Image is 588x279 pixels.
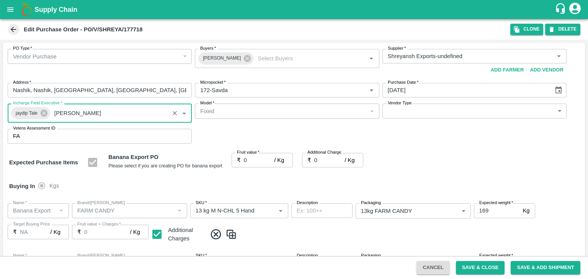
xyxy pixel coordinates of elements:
input: Create Brand/Marka [74,206,172,216]
div: Additional Charges [168,226,205,243]
label: Vendor Type [388,100,412,106]
p: / Kg [345,156,354,164]
input: Select Executives [51,108,167,118]
label: Velens Assessment ID [13,125,56,131]
input: 0.0 [474,203,520,218]
button: Open [179,108,189,118]
label: Fruit value + Charges [77,221,121,227]
div: customer-support [555,3,568,16]
label: Description [297,200,318,206]
p: 13kg FARM CANDY [361,207,412,215]
img: CloneIcon [225,228,237,241]
div: buying_in [38,178,65,193]
label: SKU [196,253,207,259]
button: DELETE [545,24,580,35]
button: Cancel [416,261,449,274]
b: Supply Chain [34,6,77,13]
p: ₹ [307,156,311,164]
button: Open [366,85,376,95]
div: Additional Charges [152,225,205,244]
input: 0.0 [84,225,130,239]
button: Open [366,54,376,63]
label: SKU [196,200,207,206]
label: Additional Charge [307,149,341,156]
p: / Kg [130,228,140,236]
label: Expected weight [479,200,513,206]
span: [PERSON_NAME] [198,54,245,62]
span: Kgs [49,182,59,190]
label: Name [13,253,27,259]
p: / Kg [274,156,284,164]
div: account of current user [568,2,582,18]
button: Clone [510,24,543,35]
b: Edit Purchase Order - PO/V/SHREYA/177718 [24,26,142,32]
div: jaydip Tale [11,107,50,119]
button: open drawer [2,1,19,18]
label: Supplier [388,45,406,52]
input: SKU [193,206,263,216]
p: ₹ [13,228,17,236]
label: Expected weight [479,253,513,259]
h6: Buying In [6,178,38,194]
input: 0.0 [20,225,51,239]
button: Clear [170,108,180,118]
p: ₹ [237,156,241,164]
p: / Kg [51,228,60,236]
button: Add Vendor [527,63,566,77]
input: Address [8,83,192,97]
label: PO Type [13,45,32,52]
span: jaydip Tale [11,109,42,117]
label: Buyers [200,45,216,52]
input: Select Buyers [255,54,354,63]
label: Packaging [361,253,381,259]
div: [PERSON_NAME] [198,52,253,65]
p: Kg [523,206,529,215]
button: Save & Add Shipment [511,261,580,274]
input: Select Supplier [385,51,542,61]
label: Packaging [361,200,381,206]
label: Brand/[PERSON_NAME] [77,200,125,206]
button: Choose date, selected date is Sep 20, 2025 [551,83,566,97]
label: Purchase Date [388,79,418,86]
label: Address [13,79,31,86]
label: Brand/[PERSON_NAME] [77,253,125,259]
b: Banana Export PO [108,154,158,160]
p: Vendor Purchase [13,52,57,61]
button: Open [554,51,564,61]
label: Model [200,100,214,106]
label: Description [297,253,318,259]
label: Incharge Field Executive [13,100,62,106]
label: Fruit value [237,149,260,156]
label: Name [13,200,27,206]
input: Select Date [382,83,548,97]
strong: Expected Purchase Items [9,159,78,165]
label: Micropocket [200,79,226,86]
button: Save & Close [456,261,505,274]
a: Supply Chain [34,4,555,15]
p: FA [13,132,20,140]
input: 0.0 [314,153,345,167]
small: Please select if you are creating PO for banana export [108,163,222,169]
button: Open [276,206,286,216]
input: Micropocket [197,85,354,95]
label: Target Buying Price [13,221,50,227]
input: Name [10,206,54,216]
button: Add Farmer [488,63,527,77]
input: 0.0 [244,153,274,167]
p: Fixed [200,107,214,115]
p: ₹ [77,228,81,236]
img: logo [19,2,34,17]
